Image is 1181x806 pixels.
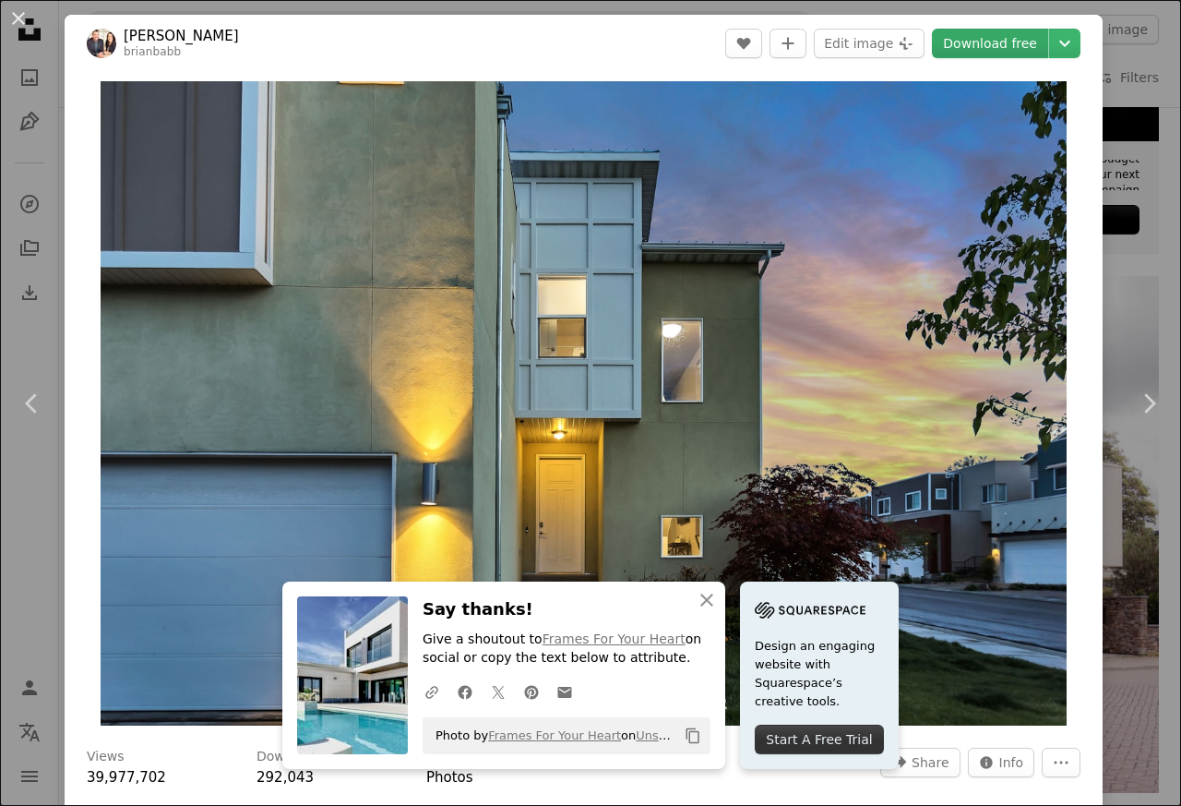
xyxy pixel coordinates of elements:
[426,769,473,786] a: Photos
[1049,29,1080,58] button: Choose download size
[448,673,482,710] a: Share on Facebook
[426,721,677,751] span: Photo by on
[256,748,328,766] h3: Downloads
[423,631,710,668] p: Give a shoutout to on social or copy the text below to attribute.
[488,728,621,742] a: Frames For Your Heart
[636,728,690,742] a: Unsplash
[101,81,1066,726] button: Zoom in on this image
[87,748,125,766] h3: Views
[880,748,960,777] button: Share this image
[101,81,1066,726] img: outdoor lamps turned on
[677,720,709,752] button: Copy to clipboard
[124,27,239,45] a: [PERSON_NAME]
[999,749,1024,776] span: Info
[87,769,166,786] span: 39,977,702
[932,29,1048,58] a: Download free
[755,596,865,624] img: file-1705255347840-230a6ab5bca9image
[1042,748,1080,777] button: More Actions
[912,749,948,776] span: Share
[725,29,762,58] button: Like
[740,582,899,769] a: Design an engaging website with Squarespace’s creative tools.Start A Free Trial
[755,637,884,711] span: Design an engaging website with Squarespace’s creative tools.
[256,769,314,786] span: 292,043
[482,673,515,710] a: Share on Twitter
[515,673,548,710] a: Share on Pinterest
[124,45,181,58] a: brianbabb
[814,29,925,58] button: Edit image
[87,29,116,58] img: Go to Brian Babb's profile
[1116,315,1181,492] a: Next
[548,673,581,710] a: Share over email
[755,725,884,754] div: Start A Free Trial
[423,596,710,623] h3: Say thanks!
[968,748,1035,777] button: Stats about this image
[543,632,686,646] a: Frames For Your Heart
[769,29,806,58] button: Add to Collection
